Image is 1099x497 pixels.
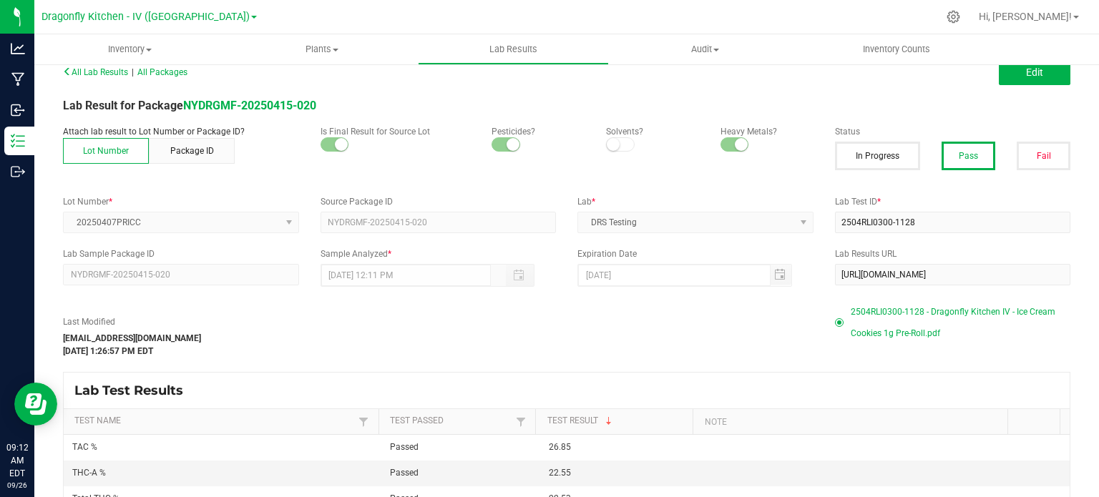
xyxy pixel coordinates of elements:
span: Inventory Counts [844,43,949,56]
th: Note [693,409,1007,435]
iframe: Resource center [14,383,57,425]
button: Lot Number [63,138,149,164]
p: 09:12 AM EDT [6,441,28,480]
button: Fail [1017,142,1070,170]
label: Expiration Date [577,247,814,260]
label: Sample Analyzed [321,247,557,260]
inline-svg: Inventory [11,134,25,148]
a: Inventory Counts [801,34,992,64]
span: 26.85 [549,442,571,452]
a: Plants [226,34,418,64]
label: Lab Test ID [835,195,1071,208]
label: Lab Sample Package ID [63,247,299,260]
span: Audit [610,43,800,56]
inline-svg: Manufacturing [11,72,25,87]
button: Edit [999,59,1070,85]
a: Test NameSortable [74,415,355,427]
label: Lab [577,195,814,208]
span: Lab Result for Package [63,99,316,112]
label: Source Package ID [321,195,557,208]
strong: [EMAIL_ADDRESS][DOMAIN_NAME] [63,333,201,343]
span: Lab Results [470,43,557,56]
a: NYDRGMF-20250415-020 [183,99,316,112]
inline-svg: Analytics [11,41,25,56]
p: Pesticides? [492,125,585,138]
a: Lab Results [418,34,610,64]
span: Inventory [34,43,226,56]
p: 09/26 [6,480,28,491]
span: 2504RLI0300-1128 - Dragonfly Kitchen IV - Ice Cream Cookies 1g Pre-Roll.pdf [851,301,1071,344]
p: Attach lab result to Lot Number or Package ID? [63,125,299,138]
span: Passed [390,442,419,452]
span: Hi, [PERSON_NAME]! [979,11,1072,22]
span: Sortable [603,415,615,427]
span: | [132,67,134,77]
inline-svg: Inbound [11,103,25,117]
p: Solvents? [606,125,699,138]
span: 22.55 [549,468,571,478]
span: All Lab Results [63,67,128,77]
button: In Progress [835,142,921,170]
span: Dragonfly Kitchen - IV ([GEOGRAPHIC_DATA]) [41,11,250,23]
p: Heavy Metals? [721,125,814,138]
button: Package ID [149,138,235,164]
div: Manage settings [944,10,962,24]
button: Pass [942,142,995,170]
span: All Packages [137,67,187,77]
span: Passed [390,468,419,478]
label: Last Modified [63,315,235,328]
span: Edit [1026,67,1043,78]
span: Lab Test Results [74,383,194,398]
a: Test ResultSortable [547,415,688,427]
p: Is Final Result for Source Lot [321,125,471,138]
a: Filter [512,413,529,430]
a: Inventory [34,34,226,64]
inline-svg: Outbound [11,164,25,179]
span: TAC % [72,442,97,452]
a: Audit [609,34,801,64]
span: Plants [227,43,417,56]
a: Test PassedSortable [390,415,512,427]
form-radio-button: Primary COA [835,318,844,327]
a: Filter [355,413,372,430]
label: Lot Number [63,195,299,208]
strong: [DATE] 1:26:57 PM EDT [63,346,153,356]
label: Lab Results URL [835,247,1071,260]
label: Status [835,125,1071,138]
span: THC-A % [72,468,106,478]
